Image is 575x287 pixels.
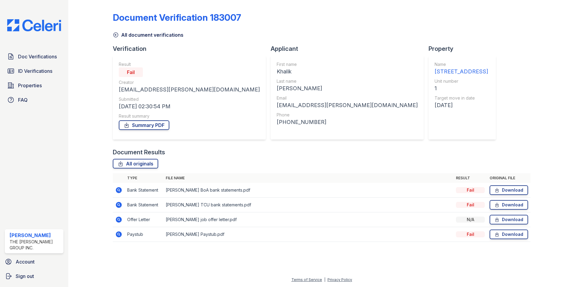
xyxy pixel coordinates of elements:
div: Creator [119,79,260,85]
div: Verification [113,45,271,53]
a: All originals [113,159,158,168]
div: Unit number [435,78,488,84]
td: [PERSON_NAME] BoA bank statements.pdf [163,183,454,198]
span: Doc Verifications [18,53,57,60]
td: Bank Statement [125,198,163,212]
div: Document Results [113,148,165,156]
th: File name [163,173,454,183]
div: [DATE] 02:30:54 PM [119,102,260,111]
div: Name [435,61,488,67]
div: Property [429,45,501,53]
span: Account [16,258,35,265]
span: FAQ [18,96,28,103]
div: [EMAIL_ADDRESS][PERSON_NAME][DOMAIN_NAME] [277,101,418,110]
div: The [PERSON_NAME] Group Inc. [10,239,61,251]
a: Properties [5,79,63,91]
th: Original file [487,173,530,183]
span: Properties [18,82,42,89]
a: Sign out [2,270,66,282]
iframe: chat widget [550,263,569,281]
th: Type [125,173,163,183]
div: Email [277,95,418,101]
div: Fail [456,202,485,208]
div: 1 [435,84,488,93]
div: Submitted [119,96,260,102]
td: [PERSON_NAME] TCU bank statements.pdf [163,198,454,212]
td: [PERSON_NAME] Paystub.pdf [163,227,454,242]
div: [EMAIL_ADDRESS][PERSON_NAME][DOMAIN_NAME] [119,85,260,94]
div: [PHONE_NUMBER] [277,118,418,126]
a: Download [490,215,528,224]
a: FAQ [5,94,63,106]
span: Sign out [16,273,34,280]
div: Applicant [271,45,429,53]
div: Document Verification 183007 [113,12,241,23]
a: All document verifications [113,31,183,39]
div: [PERSON_NAME] [10,232,61,239]
a: Summary PDF [119,120,169,130]
div: Target move in date [435,95,488,101]
a: Privacy Policy [327,277,352,282]
a: Download [490,230,528,239]
div: Fail [456,187,485,193]
a: Name [STREET_ADDRESS] [435,61,488,76]
a: Download [490,200,528,210]
a: Doc Verifications [5,51,63,63]
div: First name [277,61,418,67]
div: Last name [277,78,418,84]
div: [PERSON_NAME] [277,84,418,93]
div: | [324,277,325,282]
div: Fail [456,231,485,237]
div: N/A [456,217,485,223]
div: Khalik [277,67,418,76]
div: Fail [119,67,143,77]
img: CE_Logo_Blue-a8612792a0a2168367f1c8372b55b34899dd931a85d93a1a3d3e32e68fde9ad4.png [2,19,66,31]
div: [STREET_ADDRESS] [435,67,488,76]
a: Download [490,185,528,195]
td: Offer Letter [125,212,163,227]
td: Paystub [125,227,163,242]
th: Result [454,173,487,183]
a: ID Verifications [5,65,63,77]
a: Account [2,256,66,268]
span: ID Verifications [18,67,52,75]
td: [PERSON_NAME] job offer letter.pdf [163,212,454,227]
div: [DATE] [435,101,488,110]
div: Phone [277,112,418,118]
div: Result summary [119,113,260,119]
div: Result [119,61,260,67]
td: Bank Statement [125,183,163,198]
a: Terms of Service [291,277,322,282]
